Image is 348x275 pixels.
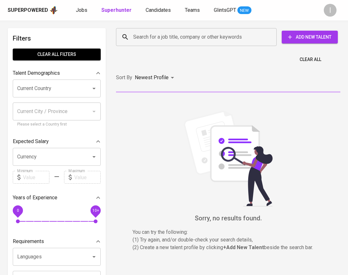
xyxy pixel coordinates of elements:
[237,7,251,14] span: NEW
[133,244,324,251] p: (2) Create a new talent profile by clicking beside the search bar.
[13,191,101,204] div: Years of Experience
[90,252,98,261] button: Open
[101,7,132,13] b: Superhunter
[23,171,49,184] input: Value
[146,7,171,13] span: Candidates
[13,135,101,148] div: Expected Salary
[92,208,99,213] span: 10+
[116,74,132,81] p: Sort By
[116,213,340,223] h6: Sorry, no results found.
[297,54,324,65] button: Clear All
[49,5,58,15] img: app logo
[13,194,57,202] p: Years of Experience
[18,50,96,58] span: Clear All filters
[214,6,251,14] a: GlintsGPT NEW
[13,49,101,60] button: Clear All filters
[185,7,200,13] span: Teams
[8,5,58,15] a: Superpoweredapp logo
[13,67,101,80] div: Talent Demographics
[76,7,87,13] span: Jobs
[13,238,44,245] p: Requirements
[300,56,321,64] span: Clear All
[13,138,49,145] p: Expected Salary
[13,69,60,77] p: Talent Demographics
[8,7,48,14] div: Superpowered
[135,74,169,81] p: Newest Profile
[74,171,101,184] input: Value
[324,4,337,17] div: I
[13,235,101,248] div: Requirements
[135,72,176,84] div: Newest Profile
[223,244,264,250] b: + Add New Talent
[101,6,133,14] a: Superhunter
[133,228,324,236] p: You can try the following :
[146,6,172,14] a: Candidates
[180,111,276,206] img: file_searching.svg
[17,208,19,213] span: 0
[214,7,236,13] span: GlintsGPT
[287,33,333,41] span: Add New Talent
[17,121,96,128] p: Please select a Country first
[90,84,98,93] button: Open
[76,6,89,14] a: Jobs
[13,33,101,43] h6: Filters
[90,152,98,161] button: Open
[133,236,324,244] p: (1) Try again, and/or double-check your search details,
[185,6,201,14] a: Teams
[282,31,338,43] button: Add New Talent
